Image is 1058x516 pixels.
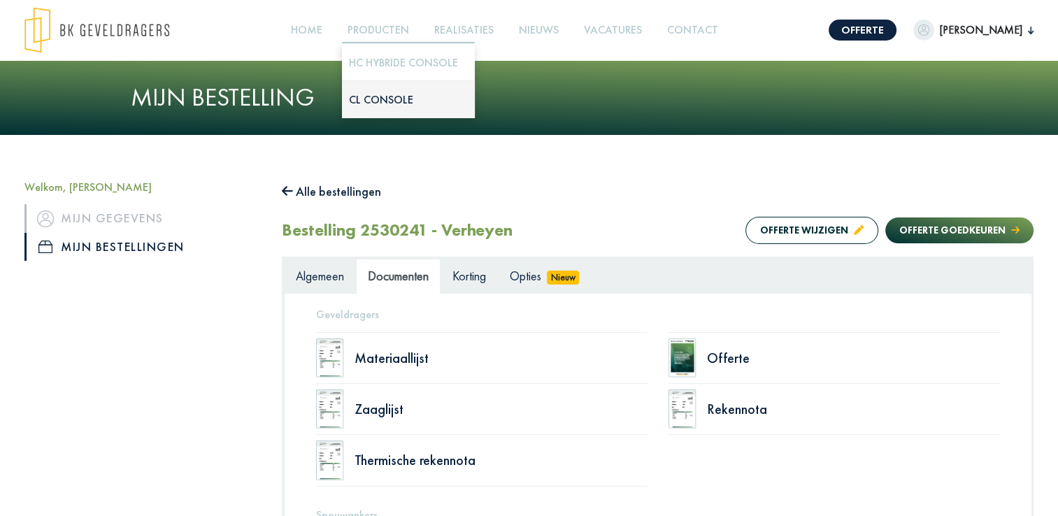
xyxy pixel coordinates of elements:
img: doc [316,440,344,480]
img: dummypic.png [913,20,934,41]
h1: Mijn bestelling [131,83,928,113]
button: Offerte goedkeuren [885,217,1034,243]
div: Thermische rekennota [355,453,648,467]
div: Rekennota [707,402,1000,416]
a: Contact [662,15,724,46]
ul: Tabs [284,259,1031,293]
img: doc [669,389,696,429]
div: Offerte [707,351,1000,365]
span: Korting [452,268,486,284]
a: HC Hybride Console [349,55,458,70]
h5: Geveldragers [316,308,1000,321]
button: [PERSON_NAME] [913,20,1034,41]
button: Alle bestellingen [282,180,381,203]
a: Nieuws [513,15,564,46]
img: icon [38,241,52,253]
span: [PERSON_NAME] [934,22,1028,38]
a: CL Console [349,92,413,107]
img: doc [669,338,696,378]
img: logo [24,7,169,53]
h2: Bestelling 2530241 - Verheyen [282,220,513,241]
a: Vacatures [578,15,648,46]
a: Offerte [829,20,896,41]
a: Producten [342,15,415,46]
span: Algemeen [296,268,344,284]
a: iconMijn gegevens [24,204,261,232]
div: Zaaglijst [355,402,648,416]
a: Realisaties [429,15,499,46]
span: Opties [510,268,541,284]
img: doc [316,338,344,378]
a: Home [285,15,328,46]
div: Materiaallijst [355,351,648,365]
span: Nieuw [547,271,579,285]
h5: Welkom, [PERSON_NAME] [24,180,261,194]
img: icon [37,210,54,227]
button: Offerte wijzigen [745,217,878,244]
img: doc [316,389,344,429]
span: Documenten [368,268,429,284]
a: iconMijn bestellingen [24,233,261,261]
